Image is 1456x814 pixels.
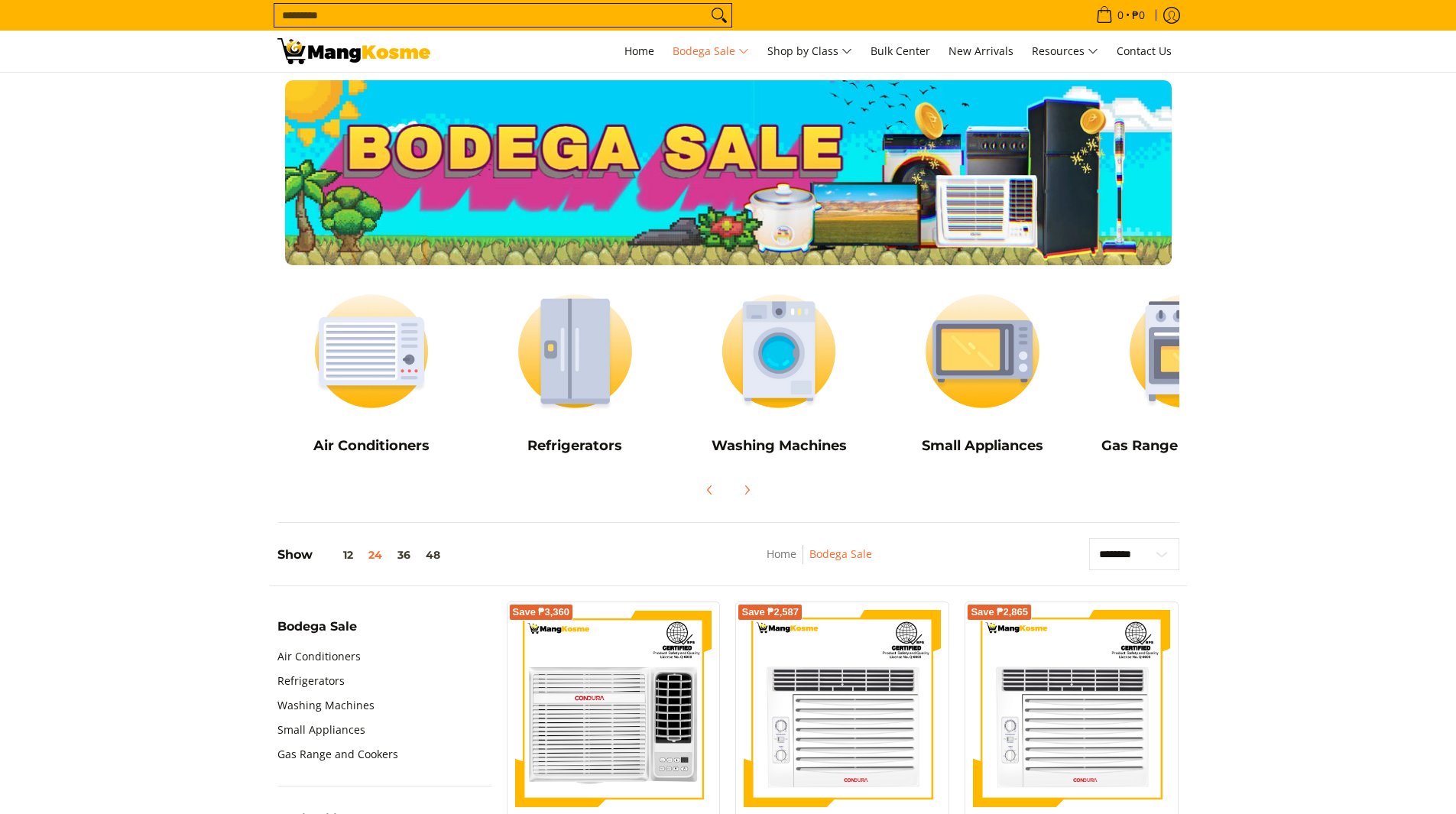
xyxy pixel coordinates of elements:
button: Previous [693,473,727,507]
a: Air Conditioners Air Conditioners [277,281,466,465]
a: New Arrivals [941,31,1021,72]
img: condura-sgrille-series-window-type-remote-aircon-premium-full-view-mang-kosme [515,610,712,807]
nav: Breadcrumbs [665,545,974,579]
span: Save ₱2,865 [971,608,1028,617]
button: 24 [361,549,390,561]
span: Resources [1032,42,1098,61]
span: ₱0 [1130,10,1147,21]
a: Refrigerators Refrigerators [481,281,670,465]
a: Shop by Class [760,31,860,72]
span: Save ₱3,360 [513,608,570,617]
img: Refrigerators [481,281,670,422]
button: 36 [390,549,418,561]
button: Search [707,4,731,27]
span: Contact Us [1117,44,1172,58]
span: Shop by Class [767,42,852,61]
a: Contact Us [1109,31,1179,72]
img: Cookers [1092,281,1281,422]
h5: Air Conditioners [277,437,466,455]
a: Resources [1024,31,1106,72]
a: Air Conditioners [277,644,361,669]
h5: Refrigerators [481,437,670,455]
h5: Washing Machines [685,437,874,455]
a: Bulk Center [863,31,938,72]
span: Save ₱2,587 [741,608,799,617]
summary: Open [277,621,357,644]
h5: Small Appliances [888,437,1077,455]
a: Home [767,546,796,561]
a: Bodega Sale [665,31,757,72]
h5: Show [277,547,448,563]
button: 48 [418,549,448,561]
img: Air Conditioners [277,281,466,422]
img: Bodega Sale l Mang Kosme: Cost-Efficient &amp; Quality Home Appliances | Page 2 [277,38,430,64]
img: Condura 1.00 HP Deluxe 6S Series, Window-Type Air Conditioner (Premium) [973,610,1170,807]
a: Refrigerators [277,669,345,693]
span: New Arrivals [949,44,1013,58]
span: Bodega Sale [673,42,749,61]
img: Washing Machines [685,281,874,422]
img: Small Appliances [888,281,1077,422]
a: Bodega Sale [809,546,872,561]
span: • [1091,7,1150,24]
a: Cookers Gas Range and Cookers [1092,281,1281,465]
img: Condura 0.75 HP CHG Deluxe 6S Series HE Window-Type Air Conditioner (Premium) [744,610,941,807]
button: Next [730,473,764,507]
a: Small Appliances Small Appliances [888,281,1077,465]
span: Bulk Center [871,44,930,58]
button: 12 [313,549,361,561]
span: Bodega Sale [277,621,357,633]
a: Washing Machines Washing Machines [685,281,874,465]
h5: Gas Range and Cookers [1092,437,1281,455]
nav: Main Menu [446,31,1179,72]
span: 0 [1115,10,1126,21]
a: Home [617,31,662,72]
a: Small Appliances [277,718,365,742]
a: Washing Machines [277,693,375,718]
a: Gas Range and Cookers [277,742,398,767]
span: Home [624,44,654,58]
